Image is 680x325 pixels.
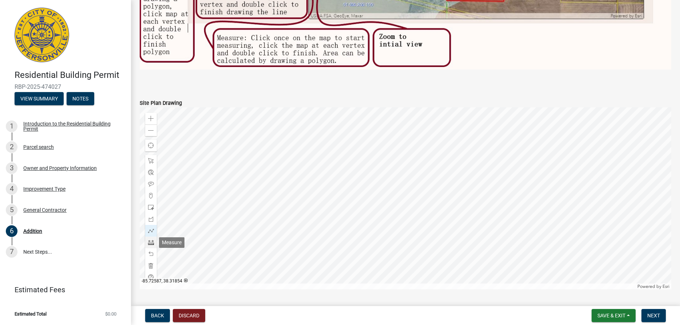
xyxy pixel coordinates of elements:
h4: Residential Building Permit [15,70,125,80]
div: 7 [6,246,17,258]
button: View Summary [15,92,64,105]
div: 3 [6,162,17,174]
button: Save & Exit [592,309,636,322]
div: Powered by [636,284,671,289]
div: Zoom in [145,113,157,124]
div: General Contractor [23,207,67,213]
img: City of Jeffersonville, Indiana [15,8,69,62]
div: Owner and Property Information [23,166,97,171]
button: Discard [173,309,205,322]
span: Save & Exit [597,313,625,318]
div: 4 [6,183,17,195]
span: $0.00 [105,312,116,316]
a: Estimated Fees [6,282,119,297]
div: Find my location [145,140,157,151]
label: Site Plan Drawing [140,101,182,106]
button: Back [145,309,170,322]
span: Back [151,313,164,318]
div: Parcel search [23,144,54,150]
a: Esri [663,284,669,289]
div: Measure [159,237,184,248]
button: Next [641,309,666,322]
div: 2 [6,141,17,153]
span: RBP-2025-474027 [15,83,116,90]
div: 5 [6,204,17,216]
wm-modal-confirm: Notes [67,96,94,102]
div: Improvement Type [23,186,65,191]
div: 1 [6,120,17,132]
span: Next [647,313,660,318]
wm-modal-confirm: Summary [15,96,64,102]
button: Notes [67,92,94,105]
div: 6 [6,225,17,237]
span: Estimated Total [15,312,47,316]
div: Addition [23,229,42,234]
div: Introduction to the Residential Building Permit [23,121,119,131]
div: Zoom out [145,124,157,136]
